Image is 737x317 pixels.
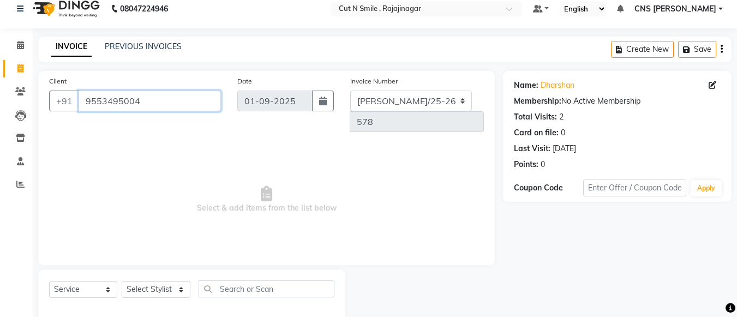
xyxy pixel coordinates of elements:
div: Total Visits: [514,111,557,123]
div: 2 [559,111,564,123]
div: 0 [541,159,545,170]
a: PREVIOUS INVOICES [105,41,182,51]
span: Select & add items from the list below [49,145,484,254]
button: +91 [49,91,80,111]
input: Enter Offer / Coupon Code [583,180,686,196]
span: CNS [PERSON_NAME] [634,3,716,15]
div: Points: [514,159,538,170]
a: Dharshan [541,80,574,91]
div: Membership: [514,95,561,107]
label: Invoice Number [350,76,398,86]
button: Create New [611,41,674,58]
a: INVOICE [51,37,92,57]
div: Card on file: [514,127,559,139]
label: Date [237,76,252,86]
input: Search by Name/Mobile/Email/Code [79,91,221,111]
div: Coupon Code [514,182,583,194]
label: Client [49,76,67,86]
input: Search or Scan [199,280,334,297]
button: Save [678,41,716,58]
div: 0 [561,127,565,139]
div: No Active Membership [514,95,721,107]
button: Apply [691,180,722,196]
div: [DATE] [553,143,576,154]
div: Last Visit: [514,143,550,154]
div: Name: [514,80,538,91]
